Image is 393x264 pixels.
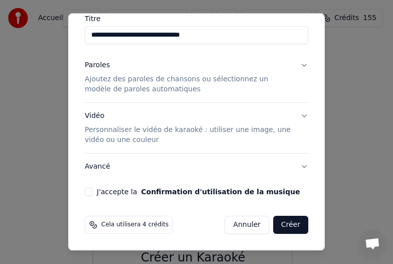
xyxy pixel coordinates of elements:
div: Paroles [85,60,110,70]
p: Personnaliser le vidéo de karaoké : utiliser une image, une vidéo ou une couleur [85,125,292,145]
label: Titre [85,15,308,22]
p: Ajoutez des paroles de chansons ou sélectionnez un modèle de paroles automatiques [85,74,292,94]
button: Créer [273,216,308,234]
button: ParolesAjoutez des paroles de chansons ou sélectionnez un modèle de paroles automatiques [85,52,308,102]
button: VidéoPersonnaliser le vidéo de karaoké : utiliser une image, une vidéo ou une couleur [85,103,308,153]
span: Cela utilisera 4 crédits [101,221,168,229]
button: Annuler [225,216,269,234]
button: J'accepte la [141,188,300,195]
button: Avancé [85,154,308,180]
label: J'accepte la [97,188,300,195]
div: Vidéo [85,111,292,145]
